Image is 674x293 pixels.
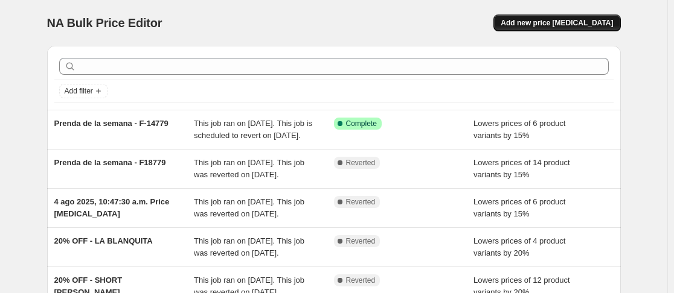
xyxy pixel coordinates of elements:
[65,86,93,96] span: Add filter
[47,16,162,30] span: NA Bulk Price Editor
[54,197,170,218] span: 4 ago 2025, 10:47:30 a.m. Price [MEDICAL_DATA]
[194,119,312,140] span: This job ran on [DATE]. This job is scheduled to revert on [DATE].
[501,18,613,28] span: Add new price [MEDICAL_DATA]
[54,119,168,128] span: Prenda de la semana - F-14779
[473,119,565,140] span: Lowers prices of 6 product variants by 15%
[346,119,377,128] span: Complete
[194,197,304,218] span: This job ran on [DATE]. This job was reverted on [DATE].
[346,197,376,207] span: Reverted
[54,236,153,245] span: 20% OFF - LA BLANQUITA
[473,197,565,218] span: Lowers prices of 6 product variants by 15%
[473,236,565,257] span: Lowers prices of 4 product variants by 20%
[473,158,570,179] span: Lowers prices of 14 product variants by 15%
[194,236,304,257] span: This job ran on [DATE]. This job was reverted on [DATE].
[346,276,376,285] span: Reverted
[493,14,620,31] button: Add new price [MEDICAL_DATA]
[194,158,304,179] span: This job ran on [DATE]. This job was reverted on [DATE].
[346,158,376,168] span: Reverted
[54,158,166,167] span: Prenda de la semana - F18779
[59,84,108,98] button: Add filter
[346,236,376,246] span: Reverted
